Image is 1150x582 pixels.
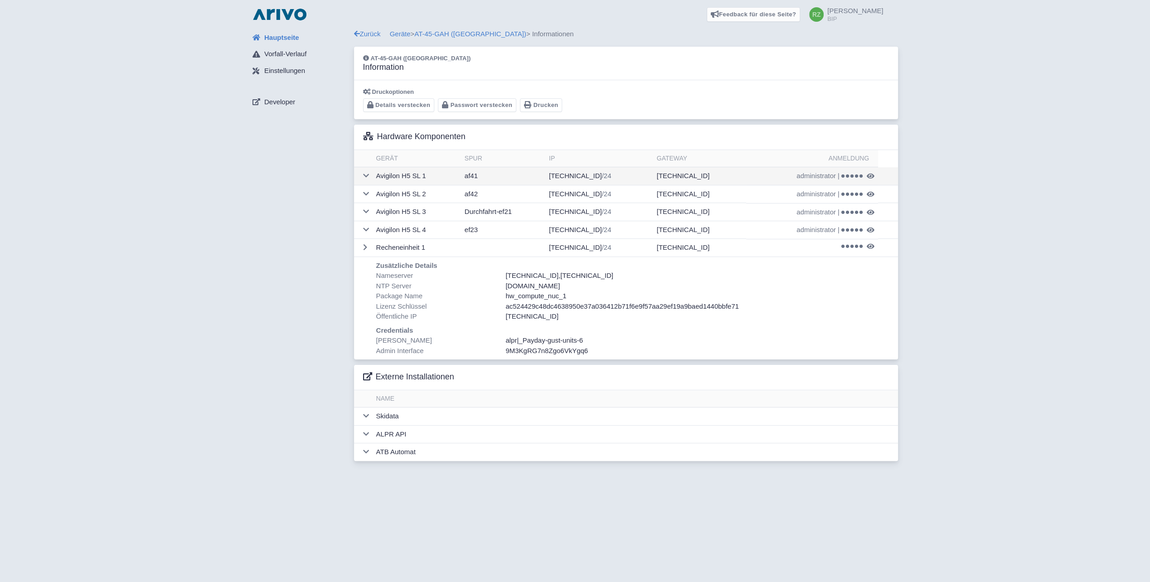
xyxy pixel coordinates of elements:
[374,301,503,312] div: Lizenz Schlüssel
[545,239,653,257] td: [TECHNICAL_ID]
[373,185,461,203] td: Avigilon H5 SL 2
[264,49,306,59] span: Vorfall-Verlauf
[505,272,558,279] span: [TECHNICAL_ID]
[245,93,354,111] a: Developer
[602,172,611,179] span: /24
[602,243,611,251] span: /24
[245,46,354,63] a: Vorfall-Verlauf
[373,390,898,407] th: Name
[373,150,461,167] th: Gerät
[503,335,805,346] div: |
[653,203,746,221] td: [TECHNICAL_ID]
[560,272,613,279] span: [TECHNICAL_ID]
[653,221,746,239] td: [TECHNICAL_ID]
[390,30,411,38] a: Geräte
[374,346,503,356] div: Admin Interface
[796,225,836,235] span: administrator
[245,29,354,46] a: Hauptseite
[534,102,558,108] span: Drucken
[520,98,562,112] button: Drucken
[653,167,746,185] td: [TECHNICAL_ID]
[264,66,305,76] span: Einstellungen
[602,208,611,215] span: /24
[653,150,746,167] th: Gateway
[376,326,413,334] b: Credentials
[245,63,354,80] a: Einstellungen
[746,221,878,239] td: |
[363,132,466,142] h3: Hardware Komponenten
[465,226,478,233] span: ef23
[264,97,295,107] span: Developer
[373,443,898,461] td: ATB Automat
[465,190,478,198] span: af42
[545,167,653,185] td: [TECHNICAL_ID]
[374,271,503,281] div: Nameserver
[373,221,461,239] td: Avigilon H5 SL 4
[451,102,513,108] span: Passwort verstecken
[374,291,503,301] div: Package Name
[373,167,461,185] td: Avigilon H5 SL 1
[796,171,836,181] span: administrator
[653,185,746,203] td: [TECHNICAL_ID]
[746,167,878,185] td: |
[376,262,437,269] b: Zusätzliche Details
[503,271,805,281] div: ,
[545,203,653,221] td: [TECHNICAL_ID]
[375,102,430,108] span: Details verstecken
[602,190,611,198] span: /24
[505,347,588,354] span: 9M3KgRG7n8Zgo6VkYgq6
[707,7,801,22] a: Feedback für diese Seite?
[827,7,883,15] span: [PERSON_NAME]
[354,30,381,38] a: Zurück
[363,98,435,112] button: Details verstecken
[519,336,583,344] span: _Payday-gust-units-6
[796,207,836,218] span: administrator
[465,208,512,215] span: Durchfahrt-ef21
[505,292,566,300] span: hw_compute_nuc_1
[505,282,560,290] span: [DOMAIN_NAME]
[363,63,471,73] h3: Information
[372,88,414,95] span: Druckoptionen
[602,226,611,233] span: /24
[371,55,471,62] span: AT-45-GAH ([GEOGRAPHIC_DATA])
[545,185,653,203] td: [TECHNICAL_ID]
[827,16,883,22] small: BIP
[374,335,503,346] div: [PERSON_NAME]
[465,172,478,179] span: af41
[545,150,653,167] th: IP
[363,372,454,382] h3: Externe Installationen
[438,98,516,112] button: Passwort verstecken
[505,312,558,320] span: [TECHNICAL_ID]
[804,7,883,22] a: [PERSON_NAME] BIP
[373,425,898,443] td: ALPR API
[354,29,898,39] div: > > Informationen
[653,239,746,257] td: [TECHNICAL_ID]
[545,221,653,239] td: [TECHNICAL_ID]
[505,336,517,344] span: alpr
[505,302,739,310] span: ac524429c48dc4638950e37a036412b71f6e9f57aa29ef19a9baed1440bbfe71
[796,189,836,199] span: administrator
[251,7,309,22] img: logo
[373,407,898,426] td: Skidata
[374,281,503,291] div: NTP Server
[374,311,503,322] div: Öffentliche IP
[746,203,878,221] td: |
[746,150,878,167] th: Anmeldung
[373,203,461,221] td: Avigilon H5 SL 3
[461,150,545,167] th: Spur
[414,30,526,38] a: AT-45-GAH ([GEOGRAPHIC_DATA])
[746,185,878,203] td: |
[264,33,299,43] span: Hauptseite
[373,239,461,257] td: Recheneinheit 1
